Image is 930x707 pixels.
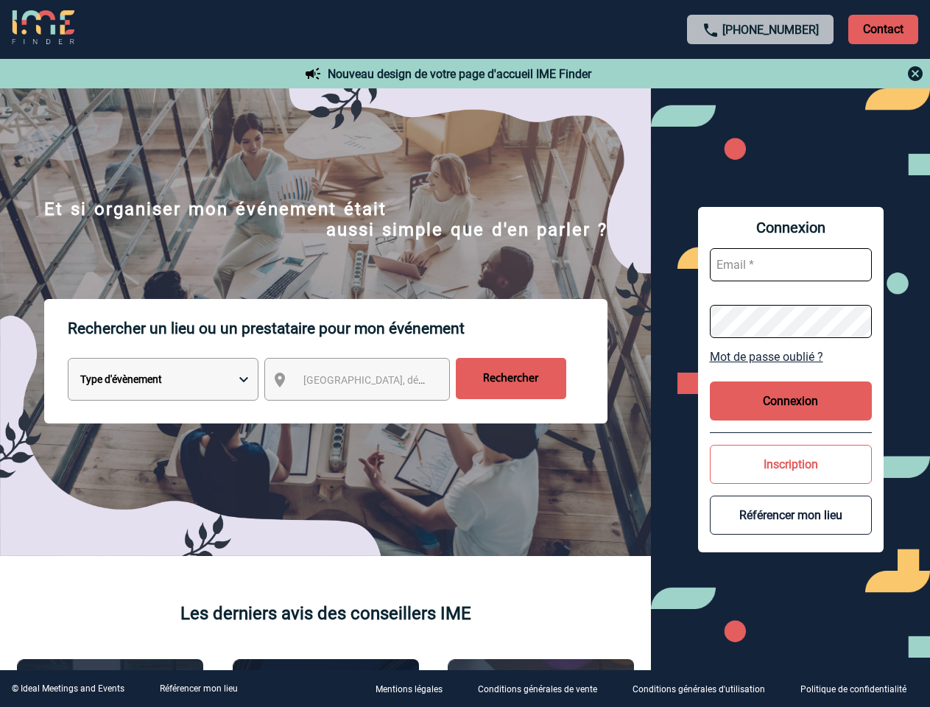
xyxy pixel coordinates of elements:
[466,682,621,696] a: Conditions générales de vente
[160,683,238,694] a: Référencer mon lieu
[722,23,819,37] a: [PHONE_NUMBER]
[710,350,872,364] a: Mot de passe oublié ?
[621,682,789,696] a: Conditions générales d'utilisation
[456,358,566,399] input: Rechercher
[710,445,872,484] button: Inscription
[710,219,872,236] span: Connexion
[848,15,918,44] p: Contact
[702,21,719,39] img: call-24-px.png
[68,299,607,358] p: Rechercher un lieu ou un prestataire pour mon événement
[478,685,597,695] p: Conditions générales de vente
[710,496,872,535] button: Référencer mon lieu
[364,682,466,696] a: Mentions légales
[789,682,930,696] a: Politique de confidentialité
[710,381,872,421] button: Connexion
[12,683,124,694] div: © Ideal Meetings and Events
[376,685,443,695] p: Mentions légales
[633,685,765,695] p: Conditions générales d'utilisation
[303,374,508,386] span: [GEOGRAPHIC_DATA], département, région...
[800,685,906,695] p: Politique de confidentialité
[710,248,872,281] input: Email *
